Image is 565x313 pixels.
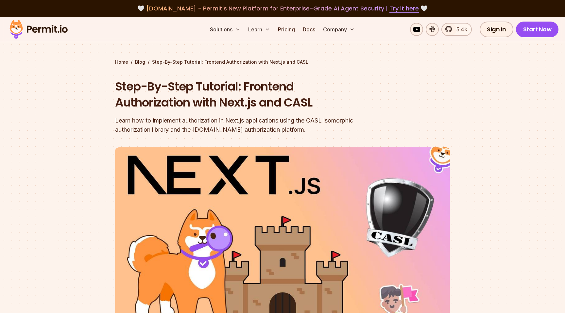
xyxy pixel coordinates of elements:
[300,23,318,36] a: Docs
[246,23,273,36] button: Learn
[7,18,71,41] img: Permit logo
[389,4,419,13] a: Try it here
[275,23,298,36] a: Pricing
[441,23,472,36] a: 5.4k
[115,59,450,65] div: / /
[16,4,549,13] div: 🤍 🤍
[115,116,366,134] div: Learn how to implement authorization in Next.js applications using the CASL isomorphic authorizat...
[320,23,357,36] button: Company
[516,22,559,37] a: Start Now
[453,25,467,33] span: 5.4k
[115,59,128,65] a: Home
[115,78,366,111] h1: Step-By-Step Tutorial: Frontend Authorization with Next.js and CASL
[207,23,243,36] button: Solutions
[480,22,513,37] a: Sign In
[146,4,419,12] span: [DOMAIN_NAME] - Permit's New Platform for Enterprise-Grade AI Agent Security |
[135,59,145,65] a: Blog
